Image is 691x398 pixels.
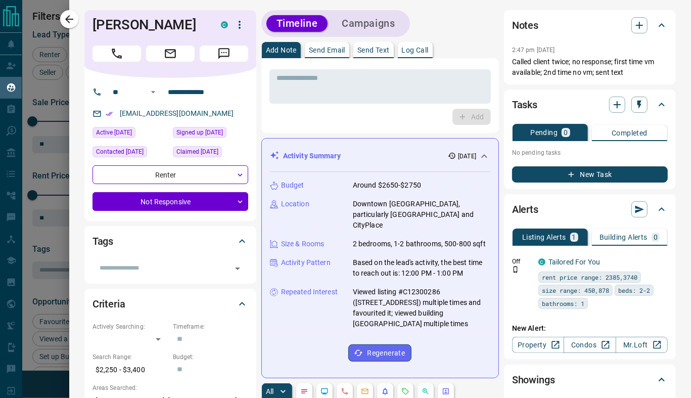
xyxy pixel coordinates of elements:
[309,47,345,54] p: Send Email
[221,21,228,28] div: condos.ca
[381,387,389,395] svg: Listing Alerts
[281,287,338,297] p: Repeated Interest
[266,388,274,395] p: All
[353,257,490,279] p: Based on the lead's activity, the best time to reach out is: 12:00 PM - 1:00 PM
[522,234,566,241] p: Listing Alerts
[512,368,668,392] div: Showings
[564,337,616,353] a: Condos
[266,15,328,32] button: Timeline
[146,46,195,62] span: Email
[173,127,248,141] div: Thu Sep 11 2025
[512,97,537,113] h2: Tasks
[300,387,308,395] svg: Notes
[106,110,113,117] svg: Email Verified
[266,47,297,54] p: Add Note
[173,322,248,331] p: Timeframe:
[281,239,325,249] p: Size & Rooms
[353,180,421,191] p: Around $2650-$2750
[283,151,341,161] p: Activity Summary
[353,239,486,249] p: 2 bedrooms, 1-2 bathrooms, 500-800 sqft
[512,93,668,117] div: Tasks
[548,258,600,266] a: Tailored For You
[173,146,248,160] div: Thu Sep 11 2025
[96,127,132,138] span: Active [DATE]
[93,352,168,362] p: Search Range:
[93,46,141,62] span: Call
[120,109,234,117] a: [EMAIL_ADDRESS][DOMAIN_NAME]
[353,287,490,329] p: Viewed listing #C12300286 ([STREET_ADDRESS]) multiple times and favourited it; viewed building [G...
[341,387,349,395] svg: Calls
[93,229,248,253] div: Tags
[512,57,668,78] p: Called client twice; no response; first time vm available; 2nd time no vm; sent text
[332,15,405,32] button: Campaigns
[512,13,668,37] div: Notes
[281,257,331,268] p: Activity Pattern
[512,17,538,33] h2: Notes
[348,344,411,362] button: Regenerate
[512,197,668,222] div: Alerts
[147,86,159,98] button: Open
[512,145,668,160] p: No pending tasks
[93,192,248,211] div: Not Responsive
[612,129,648,137] p: Completed
[618,285,650,295] span: beds: 2-2
[530,129,558,136] p: Pending
[270,147,490,165] div: Activity Summary[DATE]
[200,46,248,62] span: Message
[654,234,658,241] p: 0
[281,180,304,191] p: Budget
[361,387,369,395] svg: Emails
[93,383,248,392] p: Areas Searched:
[93,362,168,378] p: $2,250 - $3,400
[176,147,218,157] span: Claimed [DATE]
[173,352,248,362] p: Budget:
[93,233,113,249] h2: Tags
[512,323,668,334] p: New Alert:
[542,285,609,295] span: size range: 450,878
[512,257,532,266] p: Off
[353,199,490,231] p: Downtown [GEOGRAPHIC_DATA], particularly [GEOGRAPHIC_DATA] and CityPlace
[93,322,168,331] p: Actively Searching:
[542,298,584,308] span: bathrooms: 1
[401,387,409,395] svg: Requests
[542,272,637,282] span: rent price range: 2385,3740
[93,292,248,316] div: Criteria
[422,387,430,395] svg: Opportunities
[93,165,248,184] div: Renter
[281,199,309,209] p: Location
[538,258,545,266] div: condos.ca
[176,127,223,138] span: Signed up [DATE]
[402,47,429,54] p: Log Call
[320,387,329,395] svg: Lead Browsing Activity
[512,337,564,353] a: Property
[442,387,450,395] svg: Agent Actions
[357,47,390,54] p: Send Text
[512,47,555,54] p: 2:47 pm [DATE]
[231,261,245,276] button: Open
[93,127,168,141] div: Thu Sep 11 2025
[512,372,555,388] h2: Showings
[512,166,668,183] button: New Task
[93,17,206,33] h1: [PERSON_NAME]
[96,147,144,157] span: Contacted [DATE]
[600,234,648,241] p: Building Alerts
[572,234,576,241] p: 1
[93,146,168,160] div: Thu Sep 11 2025
[93,296,125,312] h2: Criteria
[458,152,476,161] p: [DATE]
[512,201,538,217] h2: Alerts
[616,337,668,353] a: Mr.Loft
[564,129,568,136] p: 0
[512,266,519,273] svg: Push Notification Only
